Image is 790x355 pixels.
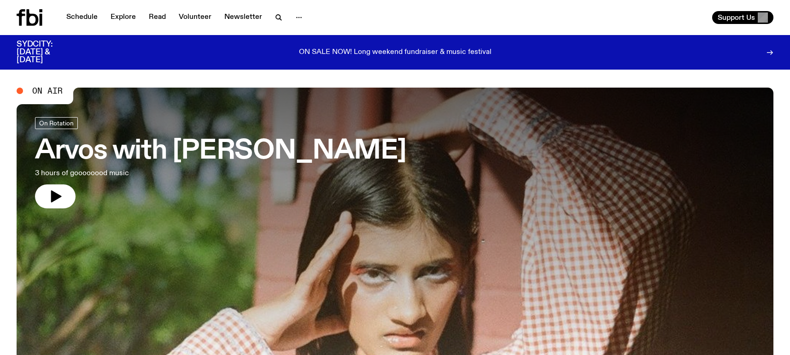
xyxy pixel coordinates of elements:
[35,117,406,208] a: Arvos with [PERSON_NAME]3 hours of goooooood music
[173,11,217,24] a: Volunteer
[718,13,755,22] span: Support Us
[35,168,271,179] p: 3 hours of goooooood music
[299,48,492,57] p: ON SALE NOW! Long weekend fundraiser & music festival
[35,138,406,164] h3: Arvos with [PERSON_NAME]
[219,11,268,24] a: Newsletter
[712,11,773,24] button: Support Us
[35,117,78,129] a: On Rotation
[61,11,103,24] a: Schedule
[17,41,76,64] h3: SYDCITY: [DATE] & [DATE]
[143,11,171,24] a: Read
[105,11,141,24] a: Explore
[32,87,63,95] span: On Air
[39,119,74,126] span: On Rotation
